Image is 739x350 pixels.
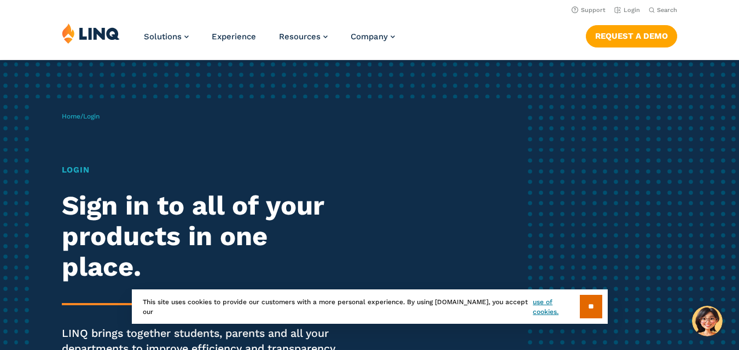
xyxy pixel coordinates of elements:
[572,7,606,14] a: Support
[649,6,677,14] button: Open Search Bar
[62,164,347,176] h1: Login
[533,297,579,317] a: use of cookies.
[692,306,723,336] button: Hello, have a question? Let’s chat.
[351,32,395,41] a: Company
[144,32,182,41] span: Solutions
[279,32,321,41] span: Resources
[614,7,640,14] a: Login
[83,112,100,120] span: Login
[586,23,677,47] nav: Button Navigation
[132,289,608,324] div: This site uses cookies to provide our customers with a more personal experience. By using [DOMAIN...
[279,32,328,41] a: Resources
[62,191,347,282] h2: Sign in to all of your products in one place.
[212,32,256,41] a: Experience
[144,32,189,41] a: Solutions
[144,23,395,59] nav: Primary Navigation
[62,112,80,120] a: Home
[351,32,388,41] span: Company
[62,23,120,44] img: LINQ | K‑12 Software
[62,112,100,120] span: /
[657,7,677,14] span: Search
[586,25,677,47] a: Request a Demo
